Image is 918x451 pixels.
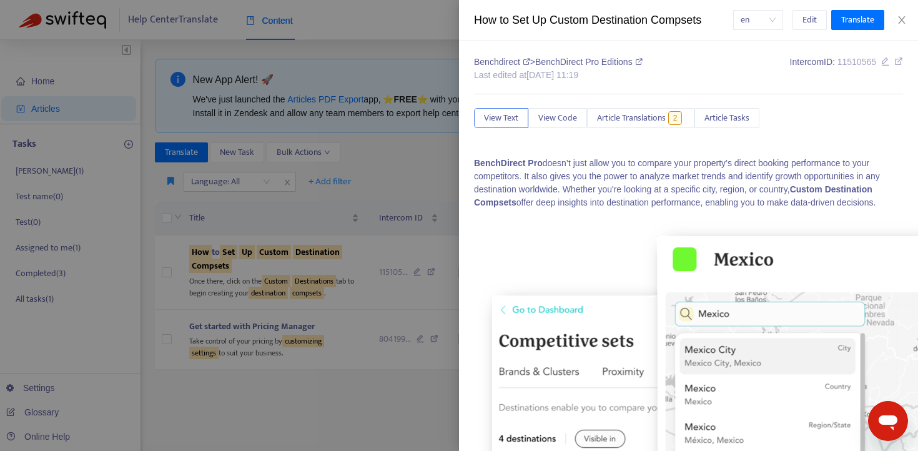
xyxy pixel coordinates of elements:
[893,14,911,26] button: Close
[841,13,874,27] span: Translate
[868,401,908,441] iframe: Button to launch messaging window
[474,157,903,209] p: doesn’t just allow you to compare your property’s direct booking performance to your competitors....
[837,57,876,67] span: 11510565
[741,11,776,29] span: en
[694,108,759,128] button: Article Tasks
[474,184,872,207] b: Custom Destination Compsets
[474,108,528,128] button: View Text
[792,10,827,30] button: Edit
[535,57,643,67] span: BenchDirect Pro Editions
[474,158,543,168] b: BenchDirect Pro
[597,111,666,125] span: Article Translations
[802,13,817,27] span: Edit
[484,111,518,125] span: View Text
[704,111,749,125] span: Article Tasks
[474,12,733,29] div: How to Set Up Custom Destination Compsets
[528,108,587,128] button: View Code
[897,15,907,25] span: close
[538,111,577,125] span: View Code
[831,10,884,30] button: Translate
[474,57,535,67] span: Benchdirect >
[474,69,643,82] div: Last edited at [DATE] 11:19
[790,56,903,82] div: Intercom ID:
[668,111,683,125] span: 2
[587,108,694,128] button: Article Translations2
